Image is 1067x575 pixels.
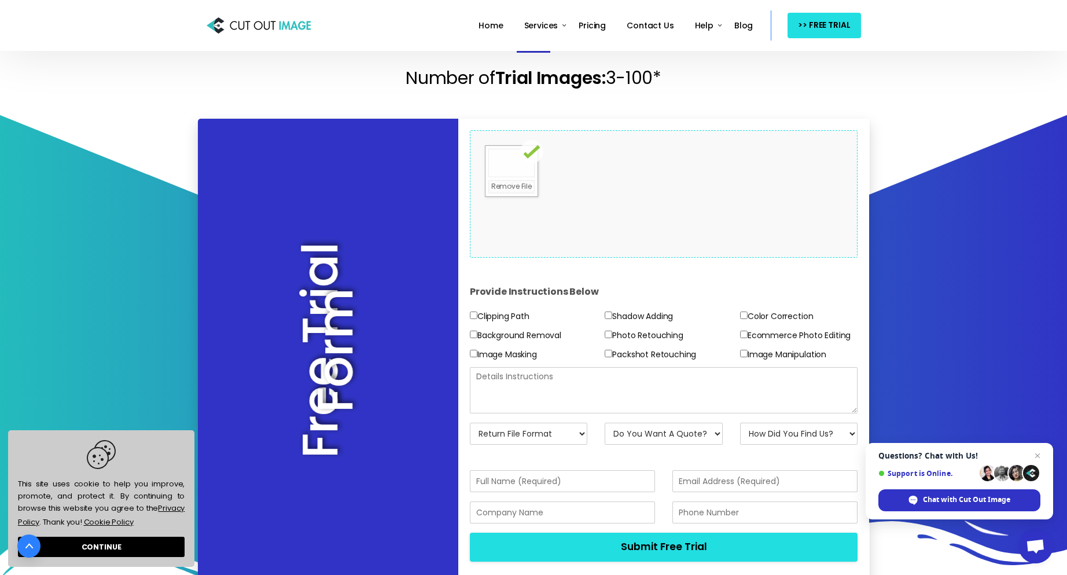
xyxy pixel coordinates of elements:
span: Questions? Chat with Us! [878,451,1040,460]
a: Pricing [574,13,610,39]
input: Background Removal [470,331,477,338]
a: learn more about cookies [82,514,135,529]
input: Company Name [470,501,655,523]
a: dismiss cookie message [18,537,185,557]
label: Photo Retouching [605,328,683,343]
input: Photo Retouching [605,331,612,338]
span: Help [695,20,713,31]
input: Color Correction [740,312,748,319]
a: Services [520,13,563,39]
span: Close chat [1031,449,1044,463]
label: Background Removal [470,328,561,343]
div: Open chat [1018,529,1053,563]
span: Services [524,20,558,31]
label: Image Masking [470,347,537,362]
a: Go to top [17,534,41,558]
span: 3-100* [606,65,661,90]
span: Contact Us [627,20,674,31]
input: Shadow Adding [605,312,612,319]
span: Trial Images: [495,65,606,90]
span: Blog [734,20,753,31]
button: Submit Free Trial [470,533,858,561]
input: Image Masking [470,350,477,357]
span: Home [479,20,503,31]
a: Help [690,13,718,39]
input: Email Address (Required) [672,470,858,492]
div: Chat with Cut Out Image [878,489,1040,511]
span: Chat with Cut Out Image [923,495,1010,505]
span: Support is Online. [878,469,976,478]
input: Image Manipulation [740,350,748,357]
input: Phone Number [672,501,858,523]
h2: Free Trial Form [313,237,343,463]
label: Image Manipulation [740,347,826,362]
input: Full Name (Required) [470,470,655,492]
label: Ecommerce Photo Editing [740,328,851,343]
a: Contact Us [622,13,678,39]
a: Blog [730,13,757,39]
a: Home [474,13,507,39]
a: >> FREE TRIAL [788,13,860,38]
span: Pricing [579,20,606,31]
a: Privacy Policy [18,503,185,528]
div: cookieconsent [8,430,194,567]
input: Clipping Path [470,312,477,319]
span: >> FREE TRIAL [798,18,850,32]
h4: Provide Instructions Below [470,274,858,309]
a: Remove File [488,180,535,193]
img: Cut Out Image [207,14,311,36]
label: Color Correction [740,309,813,324]
span: Number of [406,65,495,90]
label: Clipping Path [470,309,529,324]
input: Ecommerce Photo Editing [740,331,748,338]
span: This site uses cookie to help you improve, promote, and protect it. By continuing to browse this ... [18,440,185,529]
input: Packshot Retouching [605,350,612,357]
label: Shadow Adding [605,309,673,324]
label: Packshot Retouching [605,347,696,362]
